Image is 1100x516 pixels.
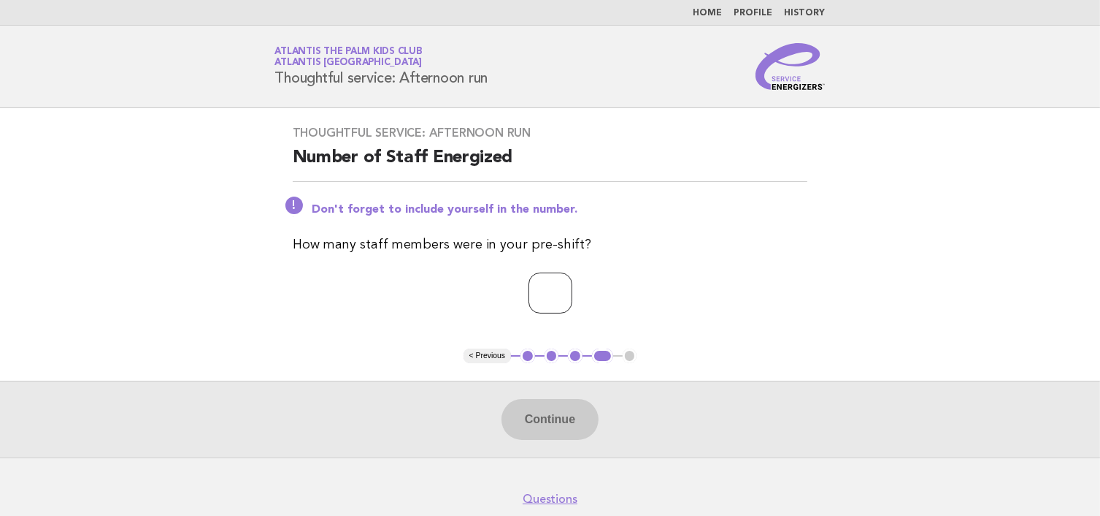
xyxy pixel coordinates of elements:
[592,349,613,363] button: 4
[545,349,559,363] button: 2
[734,9,773,18] a: Profile
[275,58,423,68] span: Atlantis [GEOGRAPHIC_DATA]
[755,43,826,90] img: Service Energizers
[293,146,808,182] h2: Number of Staff Energized
[520,349,535,363] button: 1
[312,202,808,217] p: Don't forget to include yourself in the number.
[568,349,582,363] button: 3
[293,235,808,255] p: How many staff members were in your pre-shift?
[785,9,826,18] a: History
[693,9,723,18] a: Home
[275,47,423,67] a: Atlantis The Palm Kids ClubAtlantis [GEOGRAPHIC_DATA]
[275,48,488,86] h1: Thoughtful service: Afternoon run
[464,349,511,363] button: < Previous
[293,126,808,140] h3: Thoughtful service: Afternoon run
[523,492,577,506] a: Questions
